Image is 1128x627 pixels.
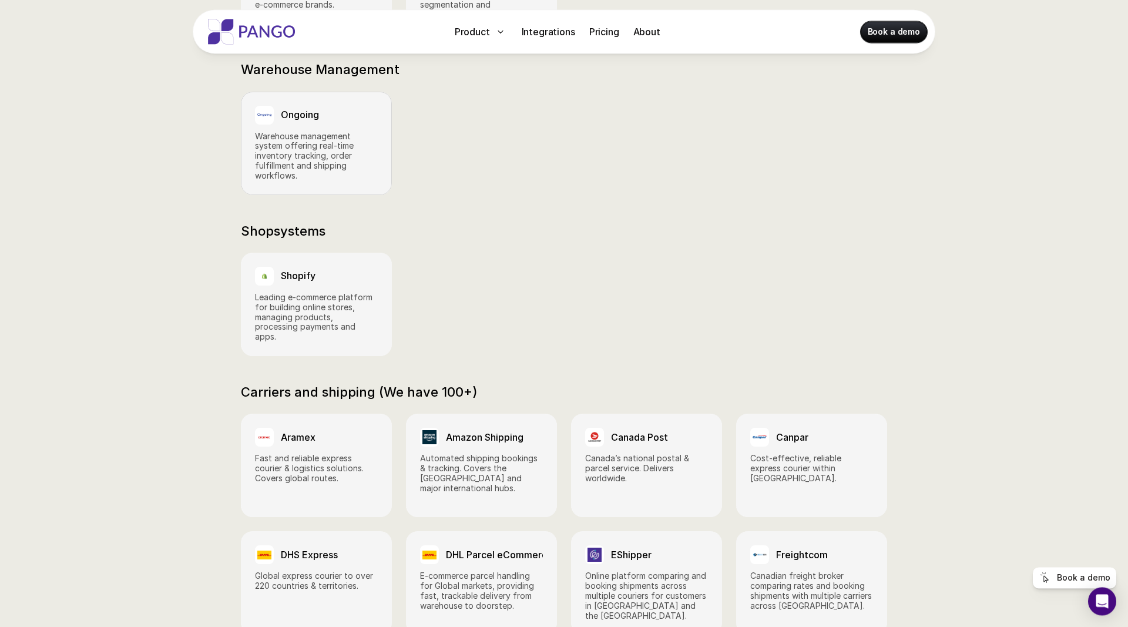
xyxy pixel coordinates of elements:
p: Online platform comparing and booking shipments across multiple couriers for customers in [GEOGRA... [585,571,708,621]
p: Automated shipping bookings & tracking. Covers the [GEOGRAPHIC_DATA] and major international hubs. [420,454,543,493]
p: E-commerce parcel handling for Global markets, providing fast, trackable delivery from warehouse ... [420,571,543,611]
a: Book a demo [1033,567,1116,588]
p: Warehouse management system offering real‑time inventory tracking, order fulfillment and shipping... [255,132,378,181]
h3: EShipper [611,549,652,561]
p: Book a demo [1057,573,1110,583]
p: Canada’s national postal & parcel service. Delivers worldwide. [585,454,708,483]
h3: Freightcom [776,549,828,561]
a: Integrations [517,22,580,41]
h3: DHL Parcel eCommerce [446,549,553,561]
p: About [633,25,660,39]
h3: Canpar [776,432,808,443]
h3: Shopify [281,270,315,281]
h2: Warehouse Management [241,62,399,77]
p: Pricing [589,25,619,39]
div: Open Intercom Messenger [1088,587,1116,615]
a: Book a demo [861,21,927,42]
p: Leading e‑commerce platform for building online stores, managing products, processing payments an... [255,293,378,342]
a: Pricing [585,22,624,41]
h3: Canada Post [611,432,668,443]
h3: Ongoing [281,109,319,120]
h2: Shopsystems [241,223,325,239]
p: Global express courier to over 220 countries & territories. [255,571,378,591]
h3: Aramex [281,432,315,443]
h3: DHS Express [281,549,338,561]
a: About [629,22,665,41]
p: Cost-effective, reliable express courier within [GEOGRAPHIC_DATA]. [750,454,873,483]
p: Book a demo [868,26,920,38]
p: Fast and reliable express courier & logistics solutions. Covers global routes. [255,454,378,483]
h2: Carriers and shipping (We have 100+) [241,384,478,400]
h3: Amazon Shipping [446,432,523,443]
p: Integrations [522,25,575,39]
p: Product [455,25,490,39]
p: Canadian freight broker comparing rates and booking shipments with multiple carriers across [GEOG... [750,571,873,611]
